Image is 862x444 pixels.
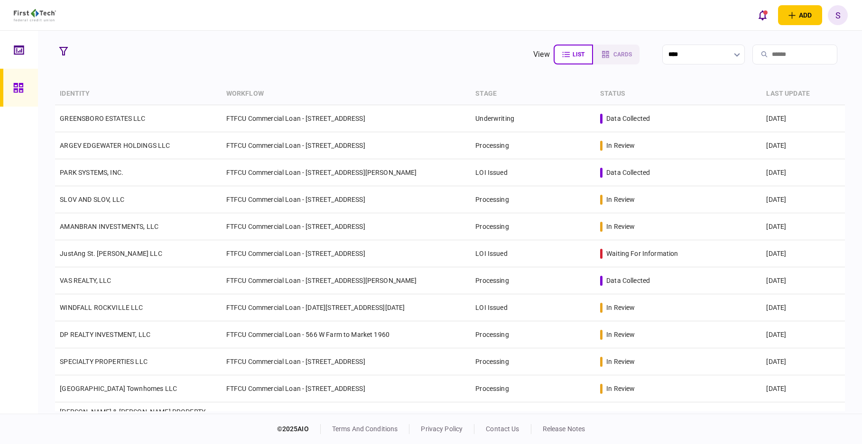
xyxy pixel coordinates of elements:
[222,294,471,321] td: FTFCU Commercial Loan - [DATE][STREET_ADDRESS][DATE]
[222,348,471,375] td: FTFCU Commercial Loan - [STREET_ADDRESS]
[60,196,124,203] a: SLOV AND SLOV, LLC
[606,357,635,366] div: in review
[554,45,593,64] button: list
[471,267,595,294] td: Processing
[606,384,635,393] div: in review
[222,186,471,213] td: FTFCU Commercial Loan - [STREET_ADDRESS]
[761,402,844,431] td: [DATE]
[60,304,143,311] a: WINDFALL ROCKVILLE LLC
[595,83,761,105] th: status
[222,213,471,240] td: FTFCU Commercial Loan - [STREET_ADDRESS]
[778,5,822,25] button: open adding identity options
[761,375,844,402] td: [DATE]
[471,186,595,213] td: Processing
[60,408,205,425] a: [PERSON_NAME] & [PERSON_NAME] PROPERTY HOLDINGS, LLC
[60,277,111,284] a: VAS REALTY, LLC
[761,159,844,186] td: [DATE]
[471,402,595,431] td: Processing
[761,186,844,213] td: [DATE]
[471,348,595,375] td: Processing
[421,425,463,433] a: privacy policy
[222,402,471,431] td: FTFCU Commercial Loan - [STREET_ADDRESS]
[60,223,158,230] a: AMANBRAN INVESTMENTS, LLC
[761,213,844,240] td: [DATE]
[222,240,471,267] td: FTFCU Commercial Loan - [STREET_ADDRESS]
[277,424,321,434] div: © 2025 AIO
[573,51,584,58] span: list
[761,294,844,321] td: [DATE]
[55,83,221,105] th: identity
[486,425,519,433] a: contact us
[606,330,635,339] div: in review
[606,249,678,258] div: waiting for information
[222,132,471,159] td: FTFCU Commercial Loan - [STREET_ADDRESS]
[761,348,844,375] td: [DATE]
[471,213,595,240] td: Processing
[60,115,145,122] a: GREENSBORO ESTATES LLC
[471,240,595,267] td: LOI Issued
[606,114,650,123] div: data collected
[471,105,595,132] td: Underwriting
[606,303,635,312] div: in review
[606,222,635,231] div: in review
[761,132,844,159] td: [DATE]
[593,45,640,64] button: cards
[606,168,650,177] div: data collected
[761,321,844,348] td: [DATE]
[606,141,635,150] div: in review
[222,159,471,186] td: FTFCU Commercial Loan - [STREET_ADDRESS][PERSON_NAME]
[60,169,123,176] a: PARK SYSTEMS, INC.
[222,83,471,105] th: workflow
[222,321,471,348] td: FTFCU Commercial Loan - 566 W Farm to Market 1960
[471,375,595,402] td: Processing
[60,385,177,392] a: [GEOGRAPHIC_DATA] Townhomes LLC
[752,5,772,25] button: open notifications list
[222,105,471,132] td: FTFCU Commercial Loan - [STREET_ADDRESS]
[761,83,844,105] th: last update
[60,250,162,257] a: JustAng St. [PERSON_NAME] LLC
[222,267,471,294] td: FTFCU Commercial Loan - [STREET_ADDRESS][PERSON_NAME]
[222,375,471,402] td: FTFCU Commercial Loan - [STREET_ADDRESS]
[761,105,844,132] td: [DATE]
[471,321,595,348] td: Processing
[471,132,595,159] td: Processing
[60,142,170,149] a: ARGEV EDGEWATER HOLDINGS LLC
[533,49,550,60] div: view
[828,5,848,25] button: S
[606,195,635,204] div: in review
[543,425,585,433] a: release notes
[471,159,595,186] td: LOI Issued
[761,267,844,294] td: [DATE]
[606,276,650,285] div: data collected
[60,331,150,338] a: DP REALTY INVESTMENT, LLC
[60,358,148,365] a: SPECIALTY PROPERTIES LLC
[471,294,595,321] td: LOI Issued
[761,240,844,267] td: [DATE]
[613,51,632,58] span: cards
[14,9,56,21] img: client company logo
[471,83,595,105] th: stage
[332,425,398,433] a: terms and conditions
